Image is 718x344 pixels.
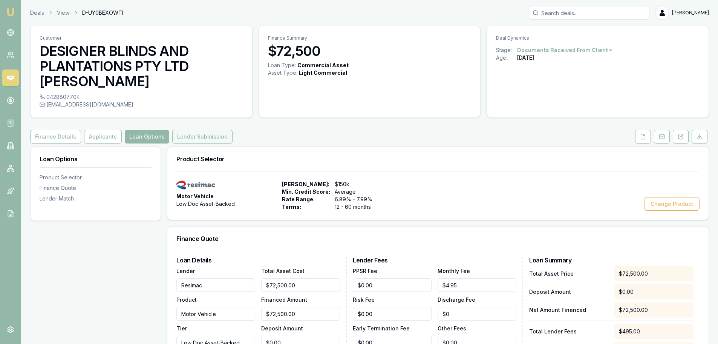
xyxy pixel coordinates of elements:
div: 0428807704 [40,93,243,101]
h3: Loan Summary [529,257,694,263]
button: Change Product [644,197,700,211]
button: Documents Received From Client [517,46,613,54]
label: Product [176,296,197,303]
span: 6.89% - 7.99% [335,196,384,203]
div: $72,500.00 [614,266,694,281]
a: Finance Details [30,130,83,143]
input: $ [261,307,340,321]
h3: $72,500 [268,43,472,59]
a: Lender Submission [171,130,234,143]
input: $ [261,278,340,292]
label: PPSR Fee [353,268,377,274]
button: Loan Options [125,130,169,143]
h3: DESIGNER BLINDS AND PLANTATIONS PTY LTD [PERSON_NAME] [40,43,243,89]
span: D-UY0BEXOWTI [82,9,123,17]
img: Resimac [176,180,215,190]
a: View [57,9,69,17]
nav: breadcrumb [30,9,123,17]
div: Stage: [496,46,517,54]
input: $ [438,307,516,321]
span: Min. Credit Score: [282,188,330,196]
span: Average [335,188,384,196]
div: $0.00 [614,284,694,299]
input: Search deals [529,6,649,20]
a: Loan Options [123,130,171,143]
p: Total Lender Fees [529,328,608,335]
h3: Loan Details [176,257,340,263]
label: Risk Fee [353,296,375,303]
div: $495.00 [614,324,694,339]
input: $ [353,307,432,321]
label: Lender [176,268,195,274]
div: Light Commercial [299,69,347,77]
div: $72,500.00 [614,302,694,318]
div: Lender Match [40,195,152,202]
p: Customer [40,35,243,41]
label: Tier [176,325,187,332]
input: $ [353,278,432,292]
span: [PERSON_NAME] [672,10,709,16]
label: Other Fees [438,325,466,332]
p: Total Asset Price [529,270,608,278]
div: Commercial Asset [297,62,349,69]
div: [EMAIL_ADDRESS][DOMAIN_NAME] [40,101,243,108]
h3: Lender Fees [353,257,516,263]
p: Finance Summary [268,35,472,41]
label: Monthly Fee [438,268,470,274]
label: Total Asset Cost [261,268,305,274]
a: Deals [30,9,44,17]
button: Finance Details [30,130,81,143]
span: Rate Range: [282,196,330,203]
span: Terms: [282,203,330,211]
div: [DATE] [517,54,534,62]
div: Asset Type : [268,69,297,77]
span: $150k [335,180,384,188]
label: Discharge Fee [438,296,475,303]
img: emu-icon-u.png [6,8,15,17]
label: Deposit Amount [261,325,303,332]
button: Applicants [84,130,122,143]
label: Early Termination Fee [353,325,410,332]
h3: Product Selector [176,156,700,162]
a: Applicants [83,130,123,143]
p: Deal Dynamics [496,35,700,41]
span: Motor Vehicle [176,193,214,200]
p: Deposit Amount [529,288,608,296]
button: Lender Submission [172,130,233,143]
label: Financed Amount [261,296,307,303]
div: Age: [496,54,517,62]
div: Product Selector [40,174,152,181]
div: Finance Quote [40,184,152,192]
h3: Finance Quote [176,236,700,242]
h3: Loan Options [40,156,152,162]
span: Low Doc Asset-Backed [176,200,235,208]
span: 12 - 60 months [335,203,384,211]
div: Loan Type: [268,62,296,69]
p: Net Amount Financed [529,306,608,314]
span: [PERSON_NAME]: [282,180,330,188]
input: $ [438,278,516,292]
